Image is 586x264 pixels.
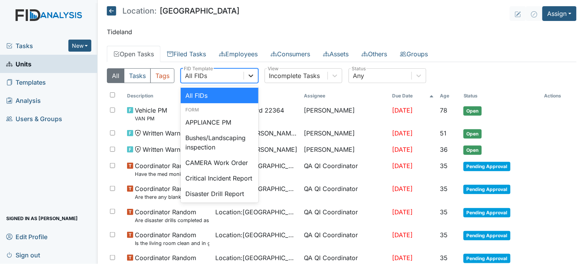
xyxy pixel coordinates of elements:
[440,208,448,216] span: 35
[181,201,258,226] div: EMERGENCY Work Order
[107,6,239,16] h5: [GEOGRAPHIC_DATA]
[301,227,389,250] td: QA QI Coordinator
[317,46,355,62] a: Assets
[460,89,541,102] th: Toggle SortBy
[440,185,448,193] span: 35
[440,146,448,153] span: 36
[216,230,298,240] span: Location : [GEOGRAPHIC_DATA]
[464,129,482,139] span: Open
[135,240,209,247] small: Is the living room clean and in good repair?
[6,113,62,125] span: Users & Groups
[6,76,46,88] span: Templates
[181,130,258,155] div: Bushes/Landscaping inspection
[135,161,209,178] span: Coordinator Random Have the med monitor sheets been filled out?
[135,106,167,122] span: Vehicle PM VAN PM
[437,89,461,102] th: Toggle SortBy
[301,204,389,227] td: QA QI Coordinator
[107,68,124,83] button: All
[440,231,448,239] span: 35
[135,170,209,178] small: Have the med monitor sheets been filled out?
[135,207,209,224] span: Coordinator Random Are disaster drills completed as scheduled?
[392,254,413,262] span: [DATE]
[440,162,448,170] span: 35
[389,89,437,102] th: Toggle SortBy
[542,6,577,21] button: Assign
[301,181,389,204] td: QA QI Coordinator
[6,58,31,70] span: Units
[464,106,482,116] span: Open
[160,46,213,62] a: Filed Tasks
[216,207,298,217] span: Location : [GEOGRAPHIC_DATA]
[135,115,167,122] small: VAN PM
[107,27,577,36] p: Tideland
[301,158,389,181] td: QA QI Coordinator
[464,162,511,171] span: Pending Approval
[541,89,577,102] th: Actions
[269,71,320,80] div: Incomplete Tasks
[464,208,511,217] span: Pending Approval
[301,125,389,142] td: [PERSON_NAME]
[135,193,199,201] small: Are there any blank MAR"s
[392,185,413,193] span: [DATE]
[264,46,317,62] a: Consumers
[301,89,389,102] th: Assignee
[392,231,413,239] span: [DATE]
[107,46,160,62] a: Open Tasks
[464,231,511,240] span: Pending Approval
[122,7,157,15] span: Location:
[392,208,413,216] span: [DATE]
[135,184,199,201] span: Coordinator Random Are there any blank MAR"s
[394,46,434,62] a: Groups
[107,68,174,83] div: Type filter
[440,129,447,137] span: 51
[6,249,40,261] span: Sign out
[464,254,511,263] span: Pending Approval
[143,145,189,154] span: Written Warning
[6,41,68,50] a: Tasks
[6,94,41,106] span: Analysis
[150,68,174,83] button: Tags
[143,129,189,138] span: Written Warning
[213,46,264,62] a: Employees
[440,254,448,262] span: 35
[301,102,389,125] td: [PERSON_NAME]
[124,89,212,102] th: Toggle SortBy
[355,46,394,62] a: Others
[181,155,258,170] div: CAMERA Work Order
[392,162,413,170] span: [DATE]
[301,142,389,158] td: [PERSON_NAME]
[185,71,207,80] div: All FIDs
[440,106,448,114] span: 78
[181,186,258,201] div: Disaster Drill Report
[181,115,258,130] div: APPLIANCE PM
[6,212,78,224] span: Signed in as [PERSON_NAME]
[135,217,209,224] small: Are disaster drills completed as scheduled?
[68,40,92,52] button: New
[392,129,413,137] span: [DATE]
[464,146,482,155] span: Open
[392,106,413,114] span: [DATE]
[181,106,258,113] div: Form
[353,71,364,80] div: Any
[464,185,511,194] span: Pending Approval
[110,92,115,97] input: Toggle All Rows Selected
[6,231,47,243] span: Edit Profile
[392,146,413,153] span: [DATE]
[181,170,258,186] div: Critical Incident Report
[216,253,298,262] span: Location : [GEOGRAPHIC_DATA]
[181,88,258,103] div: All FIDs
[124,68,151,83] button: Tasks
[135,230,209,247] span: Coordinator Random Is the living room clean and in good repair?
